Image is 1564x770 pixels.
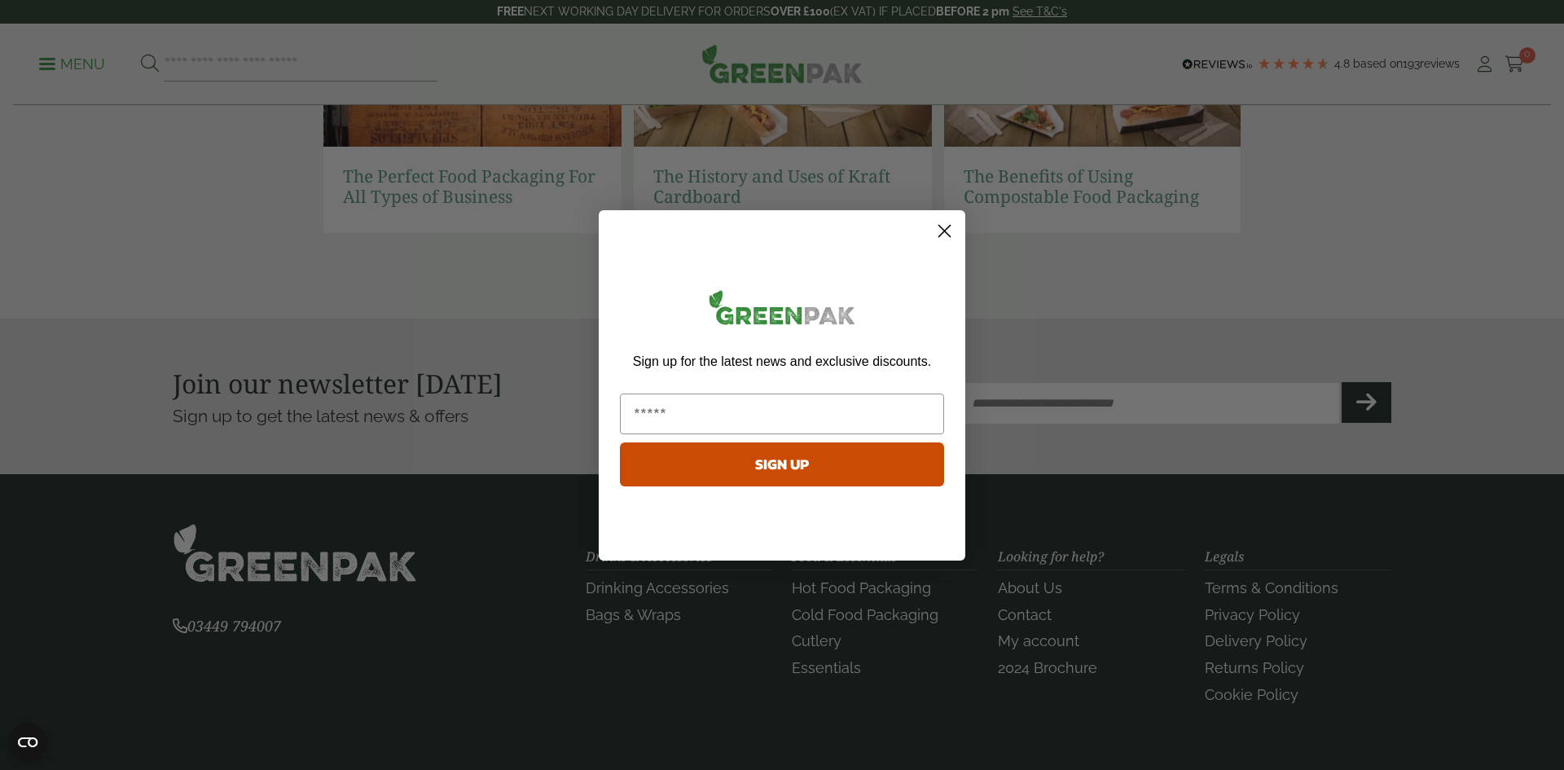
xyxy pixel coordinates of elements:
input: Email [620,394,944,434]
button: Close dialog [930,217,959,245]
button: Open CMP widget [8,723,47,762]
span: Sign up for the latest news and exclusive discounts. [633,354,931,368]
img: greenpak_logo [620,284,944,338]
button: SIGN UP [620,442,944,486]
